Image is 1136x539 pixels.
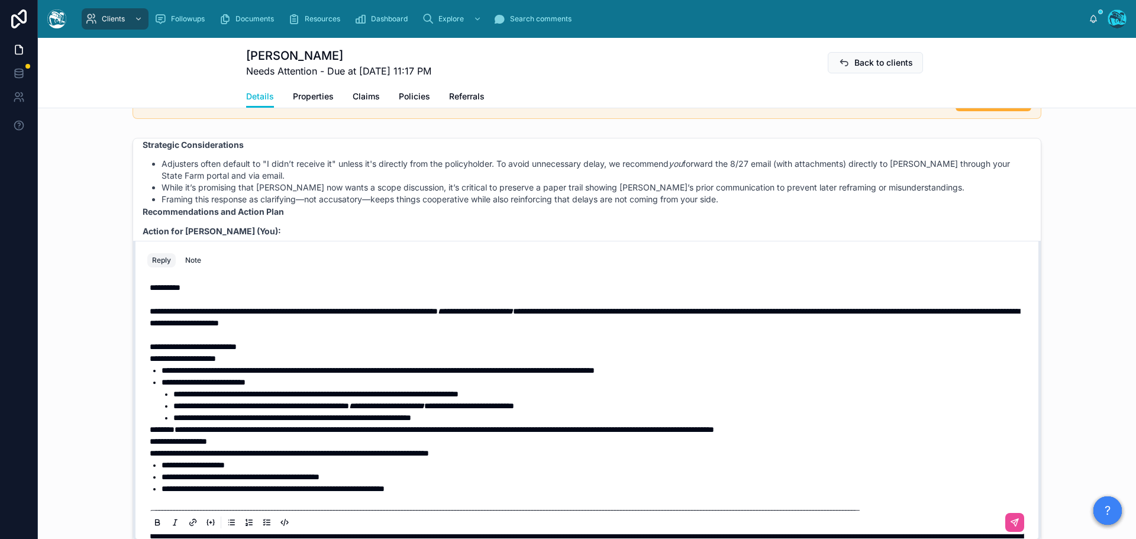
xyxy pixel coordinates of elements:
[669,159,683,169] em: you
[246,91,274,102] span: Details
[490,8,580,30] a: Search comments
[353,91,380,102] span: Claims
[828,52,923,73] button: Back to clients
[162,158,1031,182] li: Adjusters often default to "I didn’t receive it" unless it's directly from the policyholder. To a...
[854,57,913,69] span: Back to clients
[305,14,340,24] span: Resources
[351,8,416,30] a: Dashboard
[147,253,176,267] button: Reply
[47,9,66,28] img: App logo
[371,14,408,24] span: Dashboard
[438,14,464,24] span: Explore
[399,91,430,102] span: Policies
[143,206,284,217] strong: Recommendations and Action Plan
[449,91,485,102] span: Referrals
[171,14,205,24] span: Followups
[510,14,572,24] span: Search comments
[102,14,125,24] span: Clients
[235,14,274,24] span: Documents
[76,6,1089,32] div: scrollable content
[418,8,488,30] a: Explore
[151,8,213,30] a: Followups
[162,182,1031,193] li: While it’s promising that [PERSON_NAME] now wants a scope discussion, it’s critical to preserve a...
[185,256,201,265] div: Note
[353,86,380,109] a: Claims
[82,8,149,30] a: Clients
[180,253,206,267] button: Note
[285,8,348,30] a: Resources
[293,86,334,109] a: Properties
[246,47,431,64] h1: [PERSON_NAME]
[399,86,430,109] a: Policies
[162,193,1031,205] li: Framing this response as clarifying—not accusatory—keeps things cooperative while also reinforcin...
[1093,496,1122,525] button: ?
[293,91,334,102] span: Properties
[449,86,485,109] a: Referrals
[215,8,282,30] a: Documents
[246,86,274,108] a: Details
[143,226,281,236] strong: Action for [PERSON_NAME] (You):
[246,64,431,78] span: Needs Attention - Due at [DATE] 11:17 PM
[143,140,244,150] strong: Strategic Considerations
